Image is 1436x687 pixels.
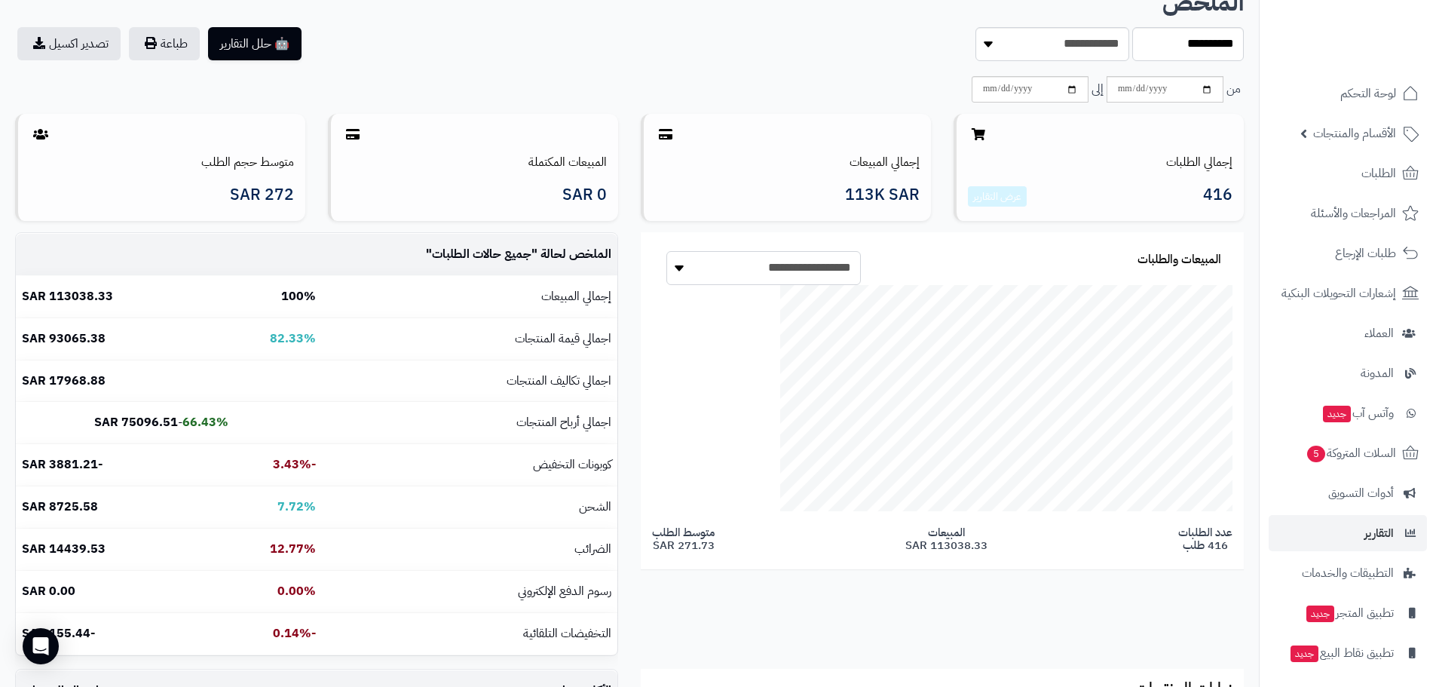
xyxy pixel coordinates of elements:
[277,498,316,516] b: 7.72%
[1269,355,1427,391] a: المدونة
[1302,563,1394,584] span: التطبيقات والخدمات
[1226,81,1241,98] span: من
[182,413,228,431] b: 66.43%
[22,582,75,600] b: 0.00 SAR
[1291,646,1318,662] span: جديد
[322,529,617,570] td: الضرائب
[322,276,617,317] td: إجمالي المبيعات
[17,27,121,60] a: تصدير اكسيل
[1361,363,1394,384] span: المدونة
[1340,83,1396,104] span: لوحة التحكم
[1323,406,1351,422] span: جديد
[1203,186,1232,207] span: 416
[845,186,920,204] span: 113K SAR
[322,571,617,612] td: رسوم الدفع الإلكتروني
[129,27,200,60] button: طباعة
[94,413,178,431] b: 75096.51 SAR
[1335,243,1396,264] span: طلبات الإرجاع
[1269,75,1427,112] a: لوحة التحكم
[22,498,98,516] b: 8725.58 SAR
[281,287,316,305] b: 100%
[22,540,106,558] b: 14439.53 SAR
[322,360,617,402] td: اجمالي تكاليف المنتجات
[432,245,531,263] span: جميع حالات الطلبات
[1269,195,1427,232] a: المراجعات والأسئلة
[1269,515,1427,551] a: التقارير
[1178,526,1232,551] span: عدد الطلبات 416 طلب
[1269,235,1427,271] a: طلبات الإرجاع
[273,624,316,643] b: -0.14%
[562,186,607,204] span: 0 SAR
[1269,395,1427,431] a: وآتس آبجديد
[322,613,617,655] td: التخفيضات التلقائية
[208,27,302,60] button: 🤖 حلل التقارير
[322,318,617,360] td: اجمالي قيمة المنتجات
[23,628,59,664] div: Open Intercom Messenger
[1328,483,1394,504] span: أدوات التسويق
[652,526,715,551] span: متوسط الطلب 271.73 SAR
[22,330,106,348] b: 93065.38 SAR
[1306,606,1334,622] span: جديد
[1269,275,1427,311] a: إشعارات التحويلات البنكية
[1269,475,1427,511] a: أدوات التسويق
[1364,323,1394,344] span: العملاء
[1311,203,1396,224] span: المراجعات والأسئلة
[1269,555,1427,591] a: التطبيقات والخدمات
[277,582,316,600] b: 0.00%
[230,186,294,204] span: 272 SAR
[1269,635,1427,671] a: تطبيق نقاط البيعجديد
[1269,595,1427,631] a: تطبيق المتجرجديد
[22,372,106,390] b: 17968.88 SAR
[322,234,617,275] td: الملخص لحالة " "
[1333,42,1422,74] img: logo-2.png
[1092,81,1104,98] span: إلى
[270,330,316,348] b: 82.33%
[22,455,103,474] b: -3881.21 SAR
[22,624,95,643] b: -155.44 SAR
[1306,443,1396,464] span: السلات المتروكة
[1361,163,1396,184] span: الطلبات
[1313,123,1396,144] span: الأقسام والمنتجات
[273,455,316,474] b: -3.43%
[16,402,234,443] td: -
[1364,523,1394,544] span: التقارير
[322,402,617,443] td: اجمالي أرباح المنتجات
[322,486,617,528] td: الشحن
[528,153,607,171] a: المبيعات المكتملة
[270,540,316,558] b: 12.77%
[905,526,987,551] span: المبيعات 113038.33 SAR
[1269,435,1427,471] a: السلات المتروكة5
[850,153,920,171] a: إجمالي المبيعات
[1166,153,1232,171] a: إجمالي الطلبات
[1269,155,1427,192] a: الطلبات
[1137,253,1221,267] h3: المبيعات والطلبات
[1281,283,1396,304] span: إشعارات التحويلات البنكية
[322,444,617,486] td: كوبونات التخفيض
[973,189,1021,204] a: عرض التقارير
[1305,603,1394,624] span: تطبيق المتجر
[1307,446,1325,462] span: 5
[22,287,113,305] b: 113038.33 SAR
[1321,403,1394,424] span: وآتس آب
[1289,643,1394,664] span: تطبيق نقاط البيع
[1269,315,1427,351] a: العملاء
[201,153,294,171] a: متوسط حجم الطلب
